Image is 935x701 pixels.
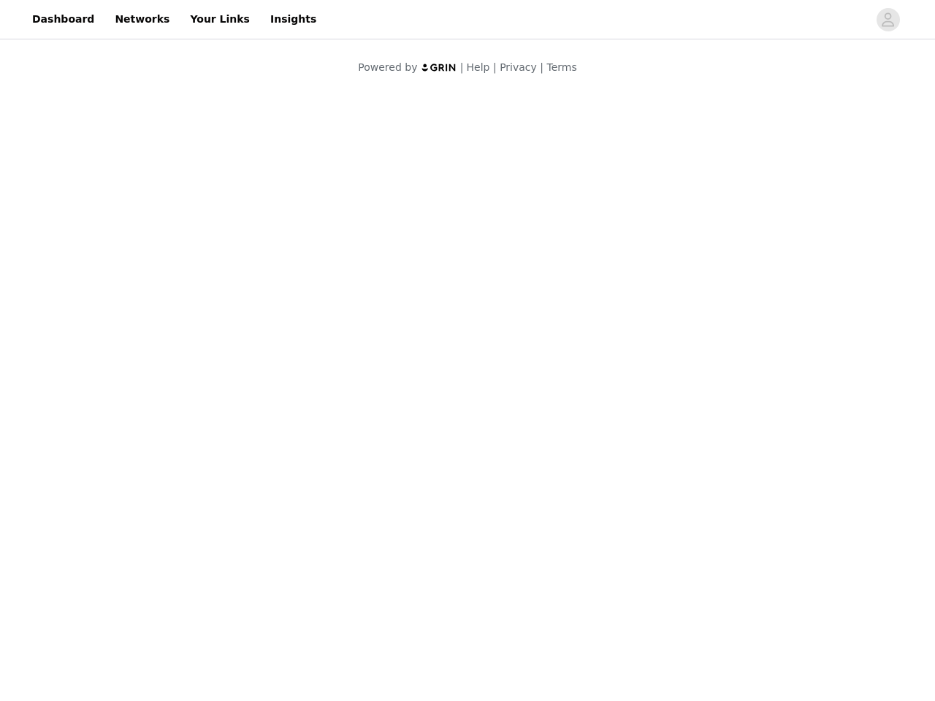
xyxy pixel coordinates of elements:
img: logo [421,63,457,72]
a: Insights [262,3,325,36]
a: Your Links [181,3,259,36]
div: avatar [881,8,895,31]
span: Powered by [358,61,417,73]
a: Networks [106,3,178,36]
span: | [493,61,497,73]
span: | [460,61,464,73]
a: Terms [546,61,576,73]
a: Privacy [500,61,537,73]
a: Help [467,61,490,73]
a: Dashboard [23,3,103,36]
span: | [540,61,543,73]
